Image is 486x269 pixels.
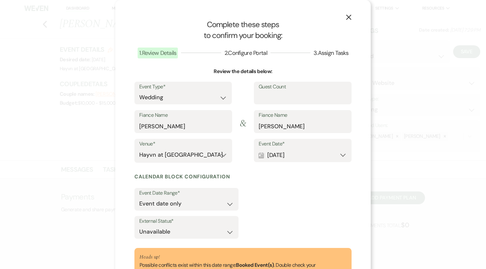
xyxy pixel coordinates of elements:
label: Fiance Name [139,111,227,120]
label: Venue* [139,139,227,149]
label: Event Date* [259,139,347,149]
label: Fiance Name [259,111,347,120]
button: [DATE] [259,149,347,161]
label: Event Date Range* [139,189,234,198]
label: External Status* [139,217,234,226]
label: Guest Count [259,82,347,92]
h6: Calendar block configuration [134,173,352,180]
h3: Review the details below: [134,68,352,75]
span: 1 . Review Details [138,48,178,58]
button: 3.Assign Tasks [310,50,352,56]
label: Event Type* [139,82,227,92]
button: 2.Configure Portal [221,50,270,56]
h1: Complete these steps to confirm your booking: [134,19,352,41]
p: Heads up! [140,253,346,261]
strong: Booked Event(s) [236,262,274,268]
span: 3 . Assign Tasks [314,49,348,57]
span: 2 . Configure Portal [224,49,267,57]
span: & [232,116,254,139]
button: 1.Review Details [134,50,181,56]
